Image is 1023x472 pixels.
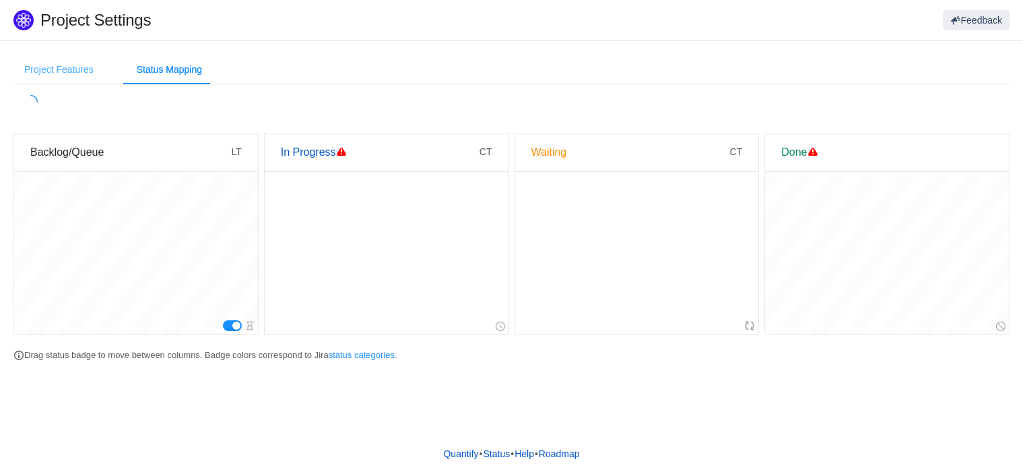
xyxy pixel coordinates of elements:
i: icon: stop [996,322,1005,331]
i: icon: loading [24,95,38,109]
p: Drag status badge to move between columns. Badge colors correspond to Jira . [13,349,1010,362]
img: Quantify [13,10,34,30]
button: Feedback [943,10,1010,30]
div: In Progress [281,134,480,171]
a: Quantify [442,444,479,464]
span: • [480,448,483,459]
div: Backlog/Queue [30,134,231,171]
a: Help [514,444,535,464]
div: Waiting [531,134,730,171]
div: Done [781,134,993,171]
span: • [510,448,514,459]
i: icon: hourglass [245,321,255,330]
h1: Project Settings [40,10,613,30]
span: CT [730,146,743,157]
i: icon: clock-circle [496,322,505,331]
span: LT [231,146,241,157]
span: CT [480,146,492,157]
div: Project Features [13,55,104,85]
a: status categories [329,350,395,360]
span: • [535,448,538,459]
a: Status [483,444,511,464]
a: Roadmap [538,444,581,464]
div: Status Mapping [126,55,213,85]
